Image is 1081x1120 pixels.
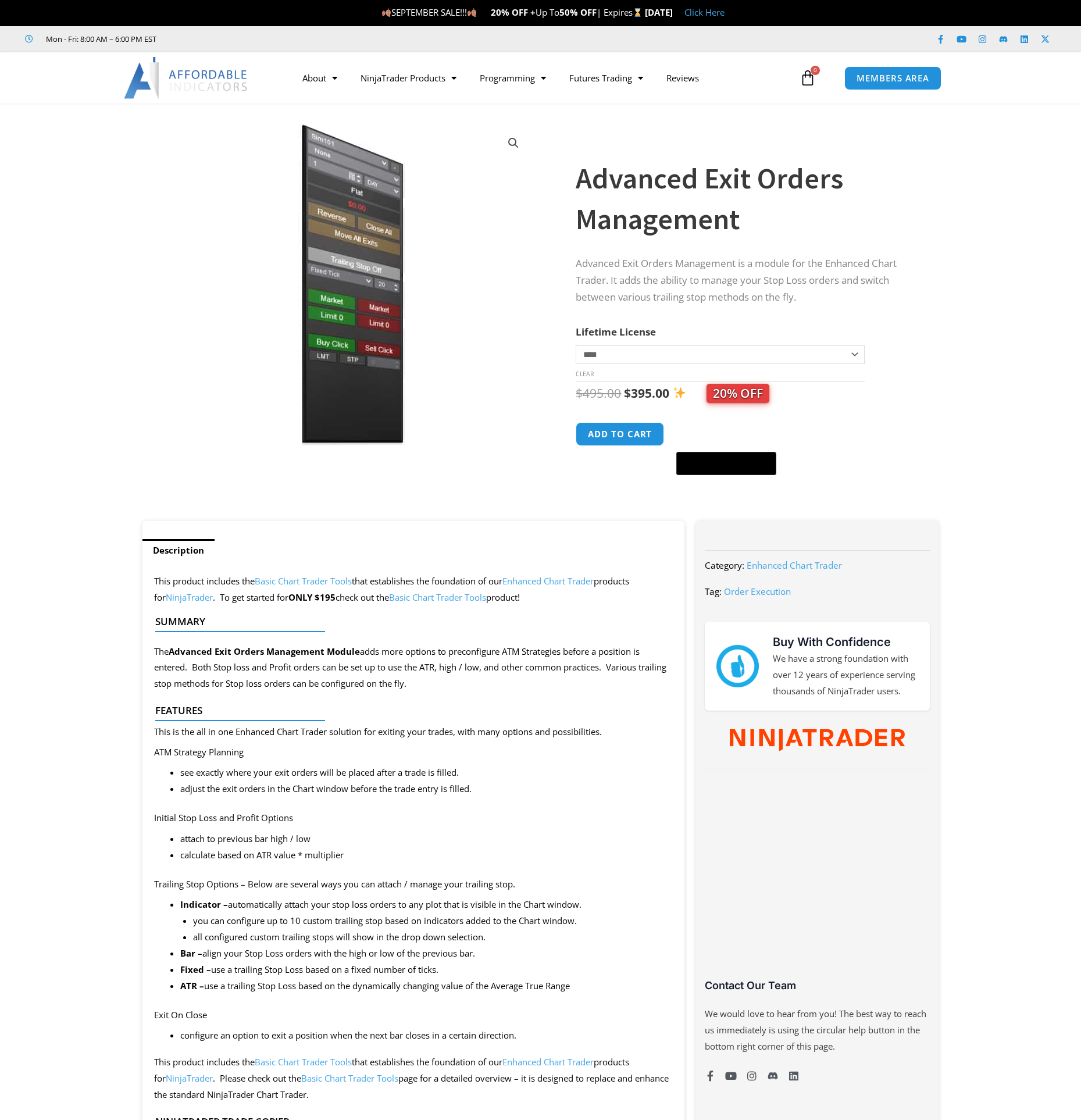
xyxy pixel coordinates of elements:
[782,61,833,95] a: 0
[155,616,663,627] h4: Summary
[180,946,673,962] li: align your Stop Loss orders with the high or low of the previous bar.
[173,33,347,45] iframe: Customer reviews powered by Trustpilot
[180,962,673,978] li: use a trailing Stop Loss based on a fixed number of ticks.
[576,422,664,446] button: Add to cart
[676,452,776,475] button: Buy with GPay
[43,32,156,46] span: Mon - Fri: 8:00 AM – 6:00 PM EST
[576,158,915,240] h1: Advanced Exit Orders Management
[180,781,673,797] li: adjust the exit orders in the Chart window before the trade entry is filled.
[655,65,711,91] a: Reviews
[193,929,673,946] li: all configured custom trailing stops will show in the drop down selection.
[503,133,524,154] a: View full-screen image gallery
[576,255,915,306] p: Advanced Exit Orders Management is a module for the Enhanced Chart Trader. It adds the ability to...
[502,1056,594,1068] a: Enhanced Chart Trader
[673,387,686,399] img: ✨
[705,586,722,597] span: Tag:
[705,559,744,571] span: Category:
[180,897,673,946] li: automatically attach your stop loss orders to any plot that is visible in the Chart window.
[382,8,391,17] img: 🍂
[336,591,520,603] span: check out the product!
[193,913,673,929] li: you can configure up to 10 custom trailing stop based on indicators added to the Chart window.
[747,559,842,571] a: Enhanced Chart Trader
[288,591,336,603] strong: ONLY $195
[559,6,597,18] strong: 50% OFF
[730,729,905,751] img: NinjaTrader Wordmark color RGB | Affordable Indicators – NinjaTrader
[705,784,929,987] iframe: Customer reviews powered by Trustpilot
[576,385,621,401] bdi: 495.00
[645,6,673,18] strong: [DATE]
[180,947,202,959] strong: Bar –
[154,644,673,693] p: The adds more options to preconfigure ATM Strategies before a position is entered. Both Stop loss...
[155,705,663,716] h4: Features
[502,575,594,587] a: Enhanced Chart Trader
[381,6,645,18] span: SEPTEMBER SALE!!! Up To | Expires
[811,66,820,75] span: 0
[180,898,228,910] strong: Indicator –
[154,573,673,606] p: This product includes the that establishes the foundation of our products for . To get started for
[154,1007,673,1023] p: Exit On Close
[301,1072,398,1084] a: Basic Chart Trader Tools
[716,645,758,687] img: mark thumbs good 43913 | Affordable Indicators – NinjaTrader
[180,831,673,847] li: attach to previous bar high / low
[291,65,349,91] a: About
[291,65,797,91] nav: Menu
[169,645,360,657] strong: Advanced Exit Orders Management Module
[707,384,769,403] span: 20% OFF
[389,591,486,603] a: Basic Chart Trader Tools
[773,633,918,651] h3: Buy With Confidence
[166,591,213,603] a: NinjaTrader
[180,847,673,864] li: calculate based on ATR value * multiplier
[180,964,211,975] strong: Fixed –
[154,876,673,893] p: Trailing Stop Options – Below are several ways you can attach / manage your trailing stop.
[154,810,673,826] p: Initial Stop Loss and Profit Options
[255,575,352,587] a: Basic Chart Trader Tools
[558,65,655,91] a: Futures Trading
[180,980,204,991] strong: ATR –
[576,325,656,338] label: Lifetime License
[844,66,941,90] a: MEMBERS AREA
[705,979,929,992] h3: Contact Our Team
[633,8,642,17] img: ⌛
[180,765,673,781] li: see exactly where your exit orders will be placed after a trade is filled.
[705,1006,929,1055] p: We would love to hear from you! The best way to reach us immediately is using the circular help b...
[576,370,594,378] a: Clear options
[491,6,536,18] strong: 20% OFF +
[154,1054,673,1103] p: This product includes the that establishes the foundation of our products for . Please check out ...
[576,385,583,401] span: $
[180,978,673,994] li: use a trailing Stop Loss based on the dynamically changing value of the Average True Range
[142,539,215,562] a: Description
[159,124,533,445] img: AdvancedStopLossMgmt
[857,74,929,83] span: MEMBERS AREA
[773,651,918,700] p: We have a strong foundation with over 12 years of experience serving thousands of NinjaTrader users.
[124,57,249,99] img: LogoAI | Affordable Indicators – NinjaTrader
[624,385,631,401] span: $
[724,586,791,597] a: Order Execution
[624,385,669,401] bdi: 395.00
[180,1028,673,1044] li: configure an option to exit a position when the next bar closes in a certain direction.
[674,420,779,448] iframe: Secure express checkout frame
[166,1072,213,1084] a: NinjaTrader
[255,1056,352,1068] a: Basic Chart Trader Tools
[349,65,468,91] a: NinjaTrader Products
[468,8,476,17] img: 🍂
[468,65,558,91] a: Programming
[154,744,673,761] p: ATM Strategy Planning
[684,6,725,18] a: Click Here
